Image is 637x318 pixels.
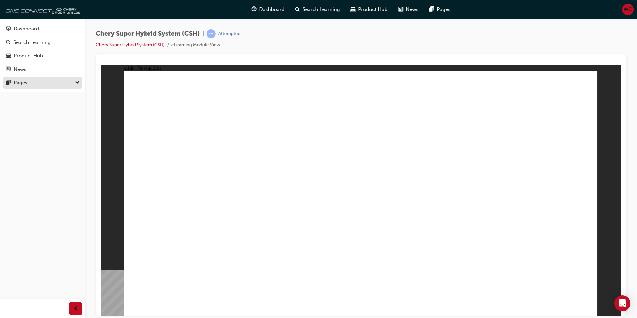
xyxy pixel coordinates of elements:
[429,5,434,14] span: pages-icon
[295,5,300,14] span: search-icon
[350,5,355,14] span: car-icon
[96,42,165,48] a: Chery Super Hybrid System (CSH)
[437,6,450,13] span: Pages
[6,80,11,86] span: pages-icon
[3,77,82,89] button: Pages
[259,6,285,13] span: Dashboard
[203,30,204,38] span: |
[3,36,82,49] a: Search Learning
[14,79,27,87] div: Pages
[290,3,345,16] a: search-iconSearch Learning
[13,39,51,46] div: Search Learning
[6,26,11,32] span: guage-icon
[398,5,403,14] span: news-icon
[218,31,241,37] div: Attempted
[6,40,11,46] span: search-icon
[424,3,456,16] a: pages-iconPages
[14,52,43,60] div: Product Hub
[246,3,290,16] a: guage-iconDashboard
[252,5,257,14] span: guage-icon
[3,23,82,35] a: Dashboard
[75,79,80,87] span: down-icon
[14,25,39,33] div: Dashboard
[3,21,82,77] button: DashboardSearch LearningProduct HubNews
[345,3,393,16] a: car-iconProduct Hub
[303,6,340,13] span: Search Learning
[6,53,11,59] span: car-icon
[207,29,216,38] span: learningRecordVerb_ATTEMPT-icon
[6,67,11,73] span: news-icon
[3,50,82,62] a: Product Hub
[406,6,418,13] span: News
[3,3,80,16] img: oneconnect
[393,3,424,16] a: news-iconNews
[622,4,634,15] button: WC
[358,6,387,13] span: Product Hub
[14,66,26,73] div: News
[73,305,78,313] span: prev-icon
[171,41,220,49] li: eLearning Module View
[614,295,630,311] div: Open Intercom Messenger
[3,63,82,76] a: News
[96,30,200,38] span: Chery Super Hybrid System (CSH)
[624,6,632,13] span: WC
